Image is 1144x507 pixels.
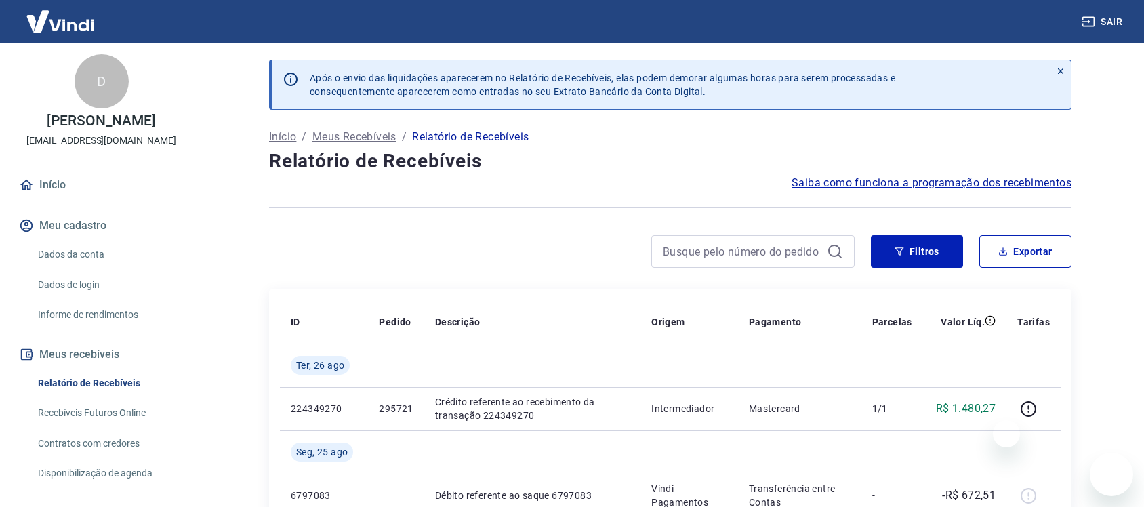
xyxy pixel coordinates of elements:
a: Dados da conta [33,241,186,268]
span: Ter, 26 ago [296,359,344,372]
p: Pagamento [749,315,802,329]
a: Dados de login [33,271,186,299]
h4: Relatório de Recebíveis [269,148,1071,175]
iframe: Botão para abrir a janela de mensagens [1090,453,1133,496]
a: Informe de rendimentos [33,301,186,329]
div: D [75,54,129,108]
img: Vindi [16,1,104,42]
p: Valor Líq. [941,315,985,329]
p: Tarifas [1017,315,1050,329]
p: / [302,129,306,145]
input: Busque pelo número do pedido [663,241,821,262]
p: Débito referente ao saque 6797083 [435,489,630,502]
button: Sair [1079,9,1128,35]
a: Disponibilização de agenda [33,460,186,487]
p: 295721 [379,402,413,415]
p: Mastercard [749,402,851,415]
p: [PERSON_NAME] [47,114,155,128]
a: Início [269,129,296,145]
p: Após o envio das liquidações aparecerem no Relatório de Recebíveis, elas podem demorar algumas ho... [310,71,895,98]
p: Relatório de Recebíveis [412,129,529,145]
a: Início [16,170,186,200]
p: Origem [651,315,685,329]
p: -R$ 672,51 [942,487,996,504]
p: Descrição [435,315,481,329]
p: ID [291,315,300,329]
button: Meu cadastro [16,211,186,241]
p: 6797083 [291,489,357,502]
a: Relatório de Recebíveis [33,369,186,397]
button: Meus recebíveis [16,340,186,369]
p: Parcelas [872,315,912,329]
a: Meus Recebíveis [312,129,396,145]
p: 1/1 [872,402,912,415]
a: Contratos com credores [33,430,186,458]
button: Filtros [871,235,963,268]
button: Exportar [979,235,1071,268]
p: [EMAIL_ADDRESS][DOMAIN_NAME] [26,134,176,148]
a: Recebíveis Futuros Online [33,399,186,427]
p: 224349270 [291,402,357,415]
a: Saiba como funciona a programação dos recebimentos [792,175,1071,191]
p: R$ 1.480,27 [936,401,996,417]
p: Intermediador [651,402,727,415]
p: - [872,489,912,502]
span: Seg, 25 ago [296,445,348,459]
p: Pedido [379,315,411,329]
p: Crédito referente ao recebimento da transação 224349270 [435,395,630,422]
p: / [402,129,407,145]
iframe: Fechar mensagem [993,420,1020,447]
